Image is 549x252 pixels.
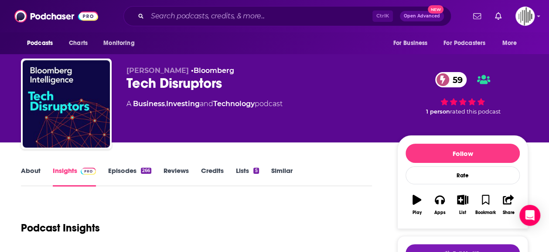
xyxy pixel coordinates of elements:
[23,60,110,148] img: Tech Disruptors
[413,210,422,215] div: Play
[126,66,189,75] span: [PERSON_NAME]
[21,221,100,235] h1: Podcast Insights
[53,166,96,186] a: InsightsPodchaser Pro
[434,210,446,215] div: Apps
[387,35,438,52] button: open menu
[515,7,535,26] button: Show profile menu
[126,99,283,109] div: A podcast
[393,37,427,49] span: For Business
[103,37,134,49] span: Monitoring
[108,166,151,186] a: Episodes266
[200,100,213,108] span: and
[470,9,484,24] a: Show notifications dropdown
[515,7,535,26] span: Logged in as gpg2
[438,35,498,52] button: open menu
[406,189,428,221] button: Play
[443,37,485,49] span: For Podcasters
[491,9,505,24] a: Show notifications dropdown
[165,100,166,108] span: ,
[69,37,88,49] span: Charts
[497,189,520,221] button: Share
[191,66,234,75] span: •
[426,108,450,115] span: 1 person
[475,210,496,215] div: Bookmark
[428,5,443,14] span: New
[63,35,93,52] a: Charts
[450,108,501,115] span: rated this podcast
[141,168,151,174] div: 266
[515,7,535,26] img: User Profile
[164,166,189,186] a: Reviews
[213,100,255,108] a: Technology
[123,6,451,26] div: Search podcasts, credits, & more...
[271,166,293,186] a: Similar
[133,100,165,108] a: Business
[428,189,451,221] button: Apps
[201,166,224,186] a: Credits
[21,166,41,186] a: About
[406,166,520,184] div: Rate
[166,100,200,108] a: Investing
[444,72,467,87] span: 59
[502,37,517,49] span: More
[397,66,528,121] div: 59 1 personrated this podcast
[236,166,259,186] a: Lists5
[496,35,528,52] button: open menu
[502,210,514,215] div: Share
[459,210,466,215] div: List
[21,35,64,52] button: open menu
[194,66,234,75] a: Bloomberg
[451,189,474,221] button: List
[406,144,520,163] button: Follow
[519,205,540,226] div: Open Intercom Messenger
[372,10,393,22] span: Ctrl K
[400,11,444,21] button: Open AdvancedNew
[27,37,53,49] span: Podcasts
[81,168,96,175] img: Podchaser Pro
[474,189,497,221] button: Bookmark
[14,8,98,24] img: Podchaser - Follow, Share and Rate Podcasts
[97,35,146,52] button: open menu
[253,168,259,174] div: 5
[147,9,372,23] input: Search podcasts, credits, & more...
[404,14,440,18] span: Open Advanced
[435,72,467,87] a: 59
